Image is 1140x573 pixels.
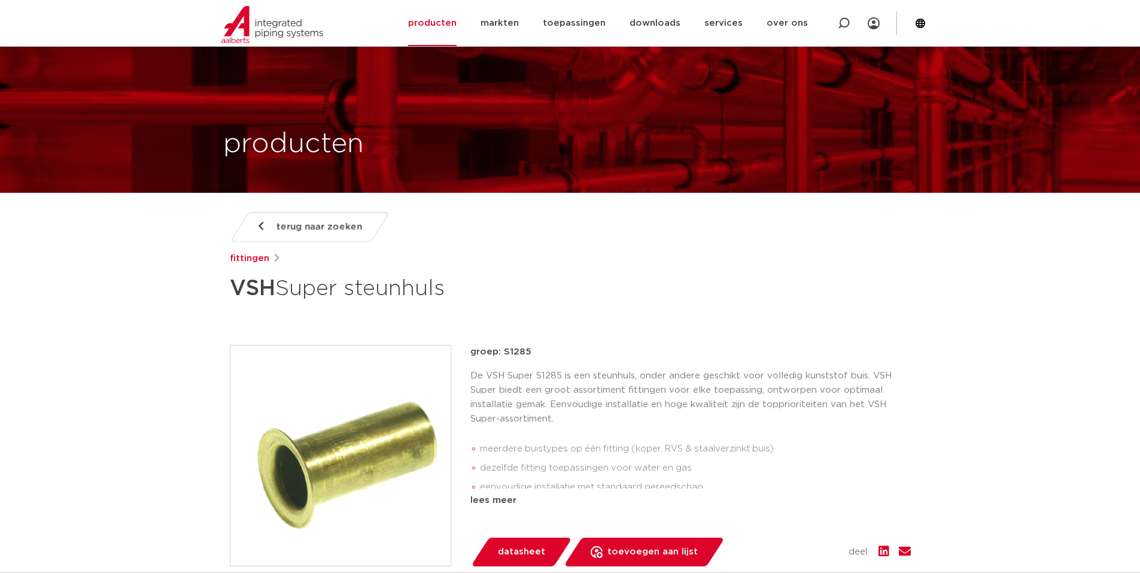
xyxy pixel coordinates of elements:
div: lees meer [470,493,911,508]
span: deel: [849,545,869,559]
a: datasheet [470,538,572,566]
span: datasheet [498,542,545,562]
img: Product Image for VSH Super steunhuls [230,345,451,566]
li: eenvoudige installatie met standaard gereedschap [480,478,911,497]
li: dezelfde fitting toepassingen voor water en gas [480,459,911,478]
a: terug naar zoeken [229,212,390,242]
strong: VSH [230,278,275,299]
p: groep: S1285 [470,345,911,359]
li: meerdere buistypes op één fitting (koper, RVS & staalverzinkt buis) [480,439,911,459]
span: terug naar zoeken [276,217,362,237]
p: De VSH Super S1285 is een steunhuls, onder andere geschikt voor volledig kunststof buis. VSH Supe... [470,369,911,426]
span: toevoegen aan lijst [607,542,698,562]
h1: Super steunhuls [230,271,679,307]
h1: producten [223,125,364,163]
a: fittingen [230,251,269,266]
